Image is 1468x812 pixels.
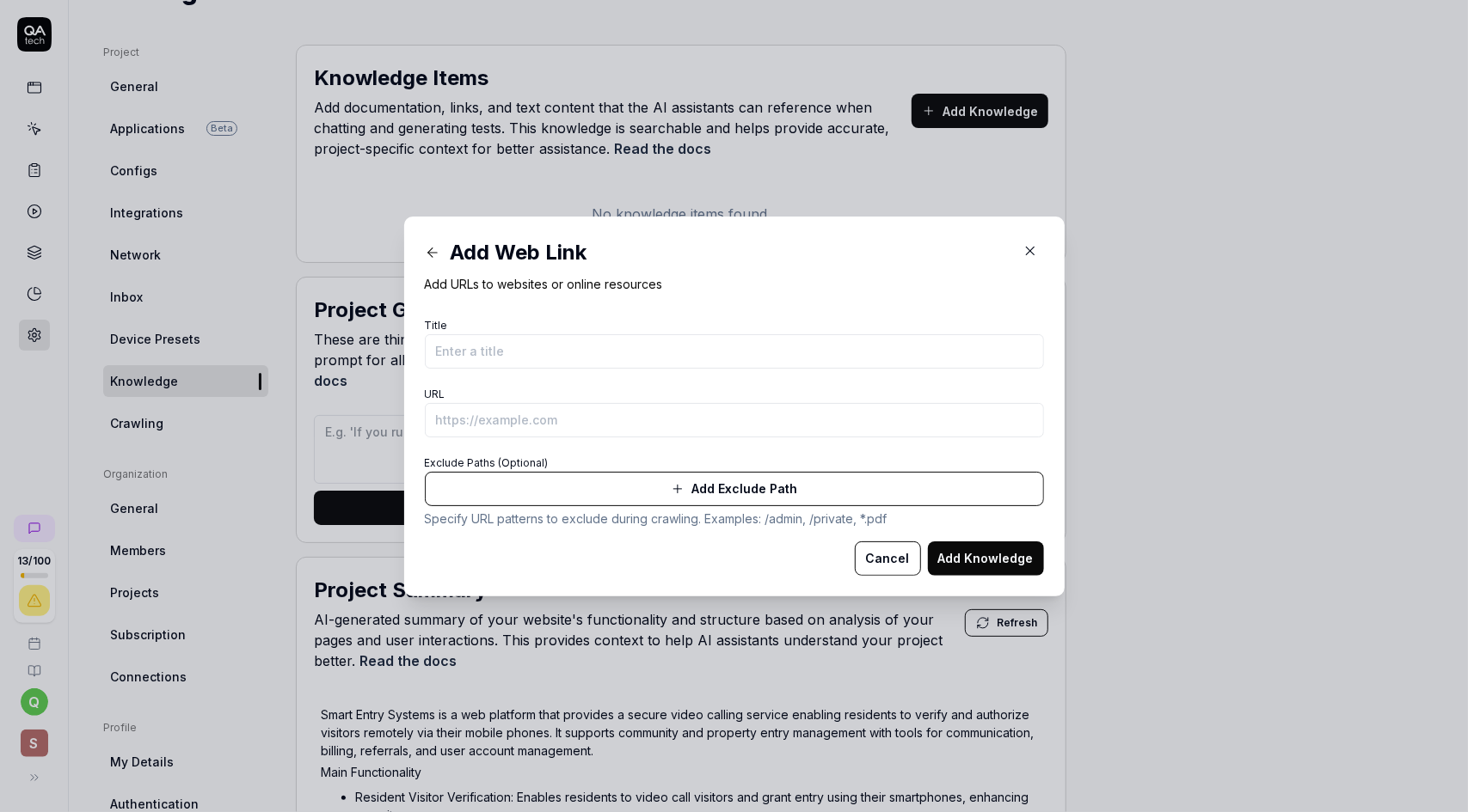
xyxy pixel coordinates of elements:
[855,541,921,576] button: Cancel
[425,403,1044,437] input: https://example.com
[425,334,1044,369] input: Enter a title
[425,237,1010,268] div: Add Web Link
[425,319,448,332] label: Title
[425,472,1044,506] button: Add Exclude Path
[928,541,1044,576] button: Add Knowledge
[425,275,1044,293] p: Add URLs to websites or online resources
[1017,237,1044,265] button: Close Modal
[425,510,1044,528] p: Specify URL patterns to exclude during crawling. Examples: /admin, /private, *.pdf
[425,456,549,469] label: Exclude Paths (Optional)
[425,388,445,400] label: URL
